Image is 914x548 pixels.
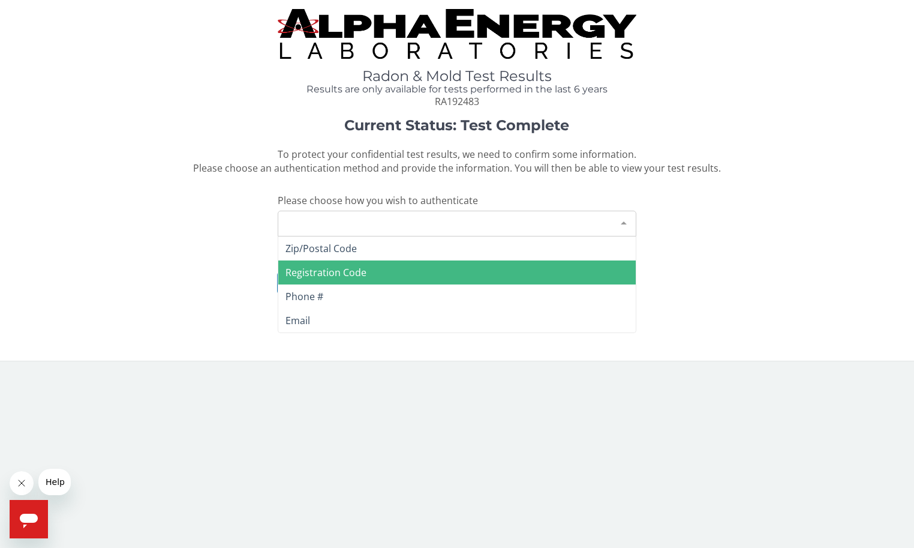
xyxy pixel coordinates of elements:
iframe: Message from company [38,469,71,495]
button: I need help [277,272,636,294]
iframe: Close message [10,471,34,495]
span: Email [285,314,310,327]
img: TightCrop.jpg [278,9,636,59]
span: Registration Code [285,266,366,279]
span: Please choose how you wish to authenticate [278,194,478,207]
span: To protect your confidential test results, we need to confirm some information. Please choose an ... [193,148,721,175]
h4: Results are only available for tests performed in the last 6 years [278,84,636,95]
iframe: Button to launch messaging window [10,500,48,538]
strong: Current Status: Test Complete [344,116,569,134]
h1: Radon & Mold Test Results [278,68,636,84]
span: RA192483 [435,95,479,108]
span: Phone # [285,290,323,303]
span: Zip/Postal Code [285,242,357,255]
